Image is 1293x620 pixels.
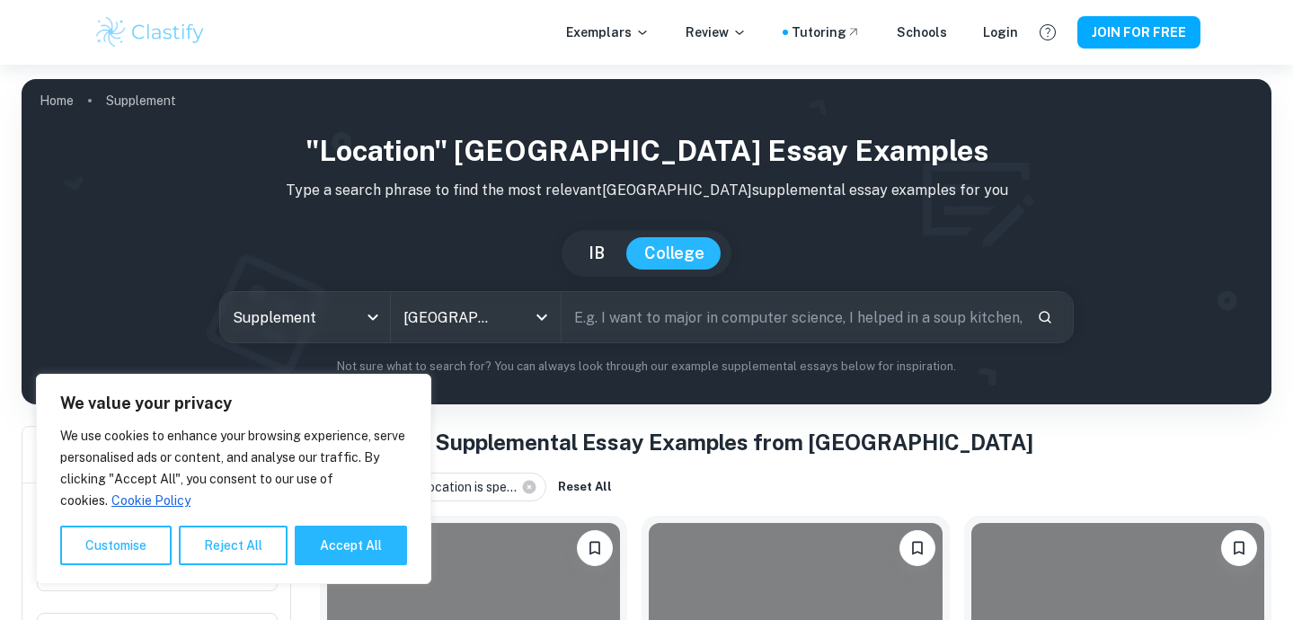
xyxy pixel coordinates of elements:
[320,473,546,501] div: Northwestern’s location is spe...
[897,22,947,42] a: Schools
[106,91,176,111] p: Supplement
[566,22,650,42] p: Exemplars
[36,358,1257,376] p: Not sure what to search for? You can always look through our example supplemental essays below fo...
[60,425,407,511] p: We use cookies to enhance your browsing experience, serve personalised ads or content, and analys...
[983,22,1018,42] a: Login
[1032,17,1063,48] button: Help and Feedback
[626,237,722,270] button: College
[40,88,74,113] a: Home
[686,22,747,42] p: Review
[36,374,431,584] div: We value your privacy
[529,305,554,330] button: Open
[36,180,1257,201] p: Type a search phrase to find the most relevant [GEOGRAPHIC_DATA] supplemental essay examples for you
[1030,302,1060,332] button: Search
[179,526,288,565] button: Reject All
[295,526,407,565] button: Accept All
[320,426,1271,458] h1: "Location" Supplemental Essay Examples from [GEOGRAPHIC_DATA]
[60,526,172,565] button: Customise
[571,237,623,270] button: IB
[111,492,191,509] a: Cookie Policy
[792,22,861,42] a: Tutoring
[899,530,935,566] button: Please log in to bookmark exemplars
[93,14,208,50] img: Clastify logo
[1077,16,1200,49] button: JOIN FOR FREE
[22,79,1271,404] img: profile cover
[577,530,613,566] button: Please log in to bookmark exemplars
[554,474,616,500] button: Reset All
[36,129,1257,173] h1: "Location" [GEOGRAPHIC_DATA] Essay Examples
[562,292,1023,342] input: E.g. I want to major in computer science, I helped in a soup kitchen, I want to join the debate t...
[220,292,390,342] div: Supplement
[60,393,407,414] p: We value your privacy
[1221,530,1257,566] button: Please log in to bookmark exemplars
